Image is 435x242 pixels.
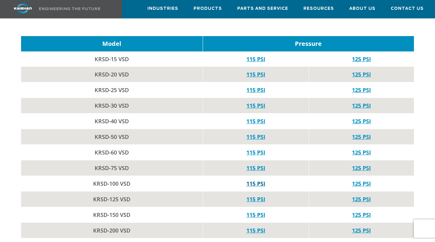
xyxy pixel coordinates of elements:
a: 115 PSI [246,86,265,94]
span: Contact Us [391,5,424,12]
a: 115 PSI [246,211,265,218]
a: 125 PSI [352,133,371,140]
td: KRSD-40 VSD [21,114,203,129]
td: KRSD-25 VSD [21,82,203,98]
a: 115 PSI [246,164,265,172]
a: Industries [147,0,178,17]
a: 125 PSI [352,149,371,156]
a: 125 PSI [352,71,371,78]
a: 115 PSI [246,55,265,63]
a: 125 PSI [352,195,371,203]
a: 125 PSI [352,86,371,94]
a: 115 PSI [246,227,265,234]
a: About Us [349,0,375,17]
a: 125 PSI [352,227,371,234]
img: Engineering the future [39,7,100,10]
td: KRSD-15 VSD [21,51,203,67]
a: Resources [303,0,334,17]
td: KRSD-200 VSD [21,223,203,238]
span: About Us [349,5,375,12]
a: 125 PSI [352,117,371,125]
a: 125 PSI [352,164,371,172]
a: Contact Us [391,0,424,17]
a: 115 PSI [246,149,265,156]
td: Pressure [203,36,414,51]
a: 115 PSI [246,71,265,78]
td: Model [21,36,203,51]
a: Parts and Service [237,0,288,17]
a: 115 PSI [246,195,265,203]
a: 125 PSI [352,102,371,109]
a: Products [194,0,222,17]
a: 125 PSI [352,211,371,218]
td: KRSD-100 VSD [21,176,203,192]
td: KRSD-20 VSD [21,67,203,82]
td: KRSD-60 VSD [21,145,203,160]
span: Industries [147,5,178,12]
a: 125 PSI [352,180,371,187]
a: 115 PSI [246,133,265,140]
td: KRSD-30 VSD [21,98,203,114]
td: KRSD-150 VSD [21,207,203,223]
a: 115 PSI [246,117,265,125]
td: KRSD-50 VSD [21,129,203,145]
a: 125 PSI [352,55,371,63]
span: Products [194,5,222,12]
a: 115 PSI [246,102,265,109]
a: 115 PSI [246,180,265,187]
td: KRSD-75 VSD [21,160,203,176]
td: KRSD-125 VSD [21,192,203,207]
span: Parts and Service [237,5,288,12]
span: Resources [303,5,334,12]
